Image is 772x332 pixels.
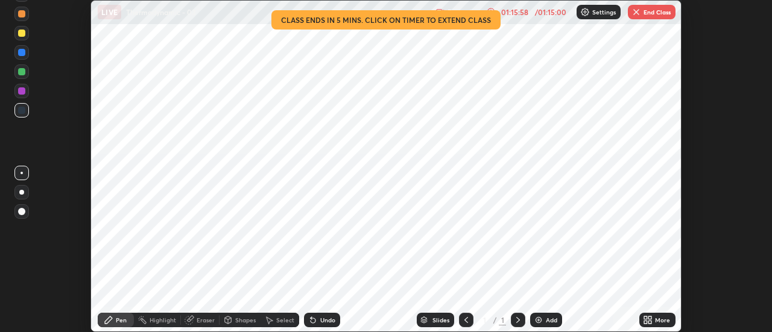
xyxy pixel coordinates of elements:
img: recording.375f2c34.svg [435,7,445,17]
div: Pen [116,317,127,323]
div: Add [546,317,557,323]
img: add-slide-button [534,315,543,325]
button: End Class [628,5,675,19]
p: Thermodynamic - 03 [126,7,196,17]
div: Highlight [150,317,176,323]
div: Eraser [197,317,215,323]
div: / [493,316,496,324]
div: Select [276,317,294,323]
p: LIVE [101,7,118,17]
div: 1 [478,316,490,324]
div: Slides [432,317,449,323]
img: end-class-cross [631,7,641,17]
div: / 01:15:00 [532,8,569,16]
div: More [655,317,670,323]
img: class-settings-icons [580,7,590,17]
p: Settings [592,9,616,15]
div: 01:15:58 [498,8,532,16]
div: Undo [320,317,335,323]
div: 1 [499,315,506,325]
div: Shapes [235,317,256,323]
p: Recording [448,8,481,17]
